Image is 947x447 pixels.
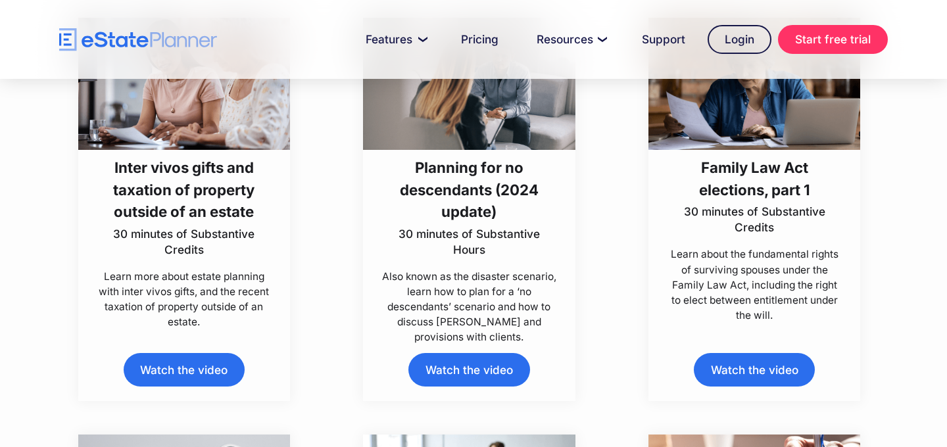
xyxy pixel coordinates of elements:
p: 30 minutes of Substantive Credits [666,204,842,235]
h3: Family Law Act elections, part 1 [666,156,842,200]
a: Resources [521,26,619,53]
a: Planning for no descendants (2024 update)30 minutes of Substantive HoursAlso known as the disaste... [363,18,575,345]
a: Login [708,25,771,54]
a: Family Law Act elections, part 130 minutes of Substantive CreditsLearn about the fundamental righ... [648,18,860,323]
a: Start free trial [778,25,888,54]
a: Features [350,26,439,53]
p: Learn about the fundamental rights of surviving spouses under the Family Law Act, including the r... [666,247,842,323]
h3: Inter vivos gifts and taxation of property outside of an estate [96,156,272,222]
p: 30 minutes of Substantive Hours [381,226,557,258]
a: Inter vivos gifts and taxation of property outside of an estate30 minutes of Substantive CreditsL... [78,18,290,330]
p: 30 minutes of Substantive Credits [96,226,272,258]
a: Watch the video [694,353,815,387]
a: home [59,28,217,51]
p: Learn more about estate planning with inter vivos gifts, and the recent taxation of property outs... [96,269,272,330]
a: Watch the video [124,353,245,387]
h3: Planning for no descendants (2024 update) [381,156,557,222]
a: Support [626,26,701,53]
a: Pricing [445,26,514,53]
a: Watch the video [408,353,529,387]
p: Also known as the disaster scenario, learn how to plan for a ‘no descendants’ scenario and how to... [381,269,557,345]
